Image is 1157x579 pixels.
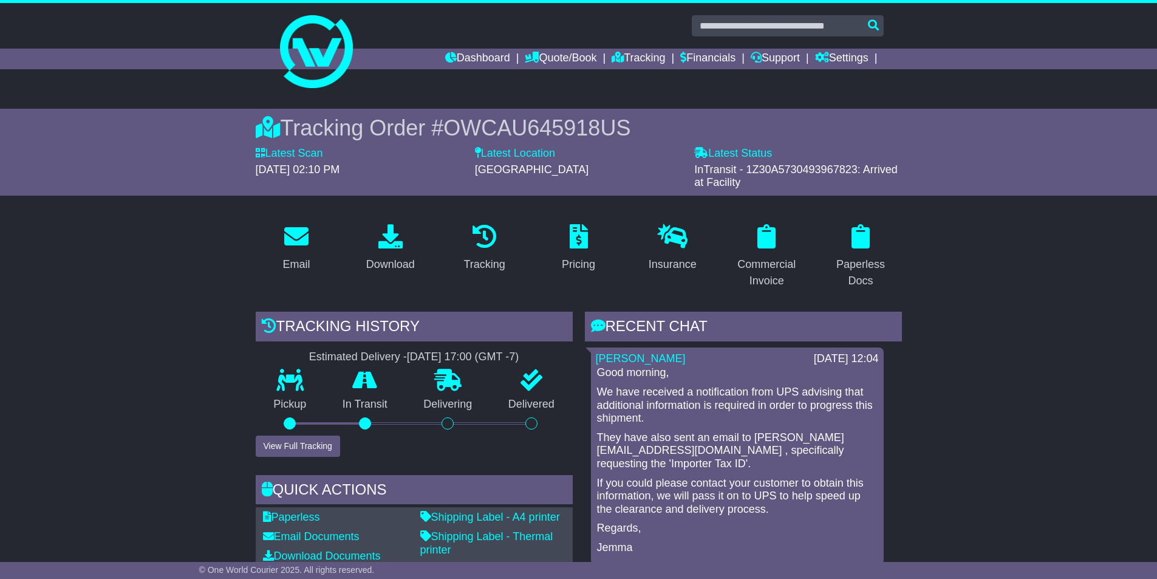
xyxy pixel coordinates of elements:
[475,163,589,176] span: [GEOGRAPHIC_DATA]
[463,256,505,273] div: Tracking
[612,49,665,69] a: Tracking
[420,530,553,556] a: Shipping Label - Thermal printer
[828,256,894,289] div: Paperless Docs
[525,49,596,69] a: Quote/Book
[597,431,878,471] p: They have also sent an email to [PERSON_NAME][EMAIL_ADDRESS][DOMAIN_NAME] , specifically requesti...
[597,541,878,555] p: Jemma
[814,352,879,366] div: [DATE] 12:04
[256,436,340,457] button: View Full Tracking
[263,550,381,562] a: Download Documents
[358,220,423,277] a: Download
[256,351,573,364] div: Estimated Delivery -
[597,366,878,380] p: Good morning,
[649,256,697,273] div: Insurance
[475,147,555,160] label: Latest Location
[263,530,360,543] a: Email Documents
[490,398,573,411] p: Delivered
[734,256,800,289] div: Commercial Invoice
[585,312,902,344] div: RECENT CHAT
[256,115,902,141] div: Tracking Order #
[562,256,595,273] div: Pricing
[726,220,808,293] a: Commercial Invoice
[282,256,310,273] div: Email
[407,351,519,364] div: [DATE] 17:00 (GMT -7)
[751,49,800,69] a: Support
[263,511,320,523] a: Paperless
[597,477,878,516] p: If you could please contact your customer to obtain this information, we will pass it on to UPS t...
[694,163,898,189] span: InTransit - 1Z30A5730493967823: Arrived at Facility
[694,147,772,160] label: Latest Status
[815,49,869,69] a: Settings
[256,398,325,411] p: Pickup
[445,49,510,69] a: Dashboard
[680,49,735,69] a: Financials
[456,220,513,277] a: Tracking
[275,220,318,277] a: Email
[554,220,603,277] a: Pricing
[256,147,323,160] label: Latest Scan
[256,475,573,508] div: Quick Actions
[366,256,415,273] div: Download
[256,163,340,176] span: [DATE] 02:10 PM
[820,220,902,293] a: Paperless Docs
[596,352,686,365] a: [PERSON_NAME]
[443,115,630,140] span: OWCAU645918US
[256,312,573,344] div: Tracking history
[597,522,878,535] p: Regards,
[406,398,491,411] p: Delivering
[324,398,406,411] p: In Transit
[420,511,560,523] a: Shipping Label - A4 printer
[641,220,705,277] a: Insurance
[597,386,878,425] p: We have received a notification from UPS advising that additional information is required in orde...
[199,565,375,575] span: © One World Courier 2025. All rights reserved.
